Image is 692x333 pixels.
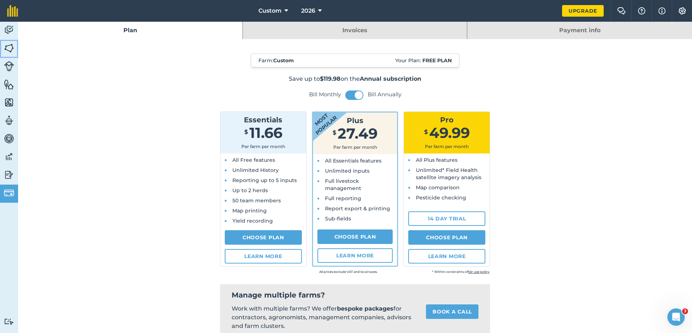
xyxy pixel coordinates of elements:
small: All prices exclude VAT and local taxes. [265,268,377,275]
span: Unlimited History [232,167,279,173]
img: svg+xml;base64,PHN2ZyB4bWxucz0iaHR0cDovL3d3dy53My5vcmcvMjAwMC9zdmciIHdpZHRoPSI1NiIgaGVpZ2h0PSI2MC... [4,97,14,108]
span: Custom [258,7,282,15]
span: All Free features [232,157,275,163]
img: Two speech bubbles overlapping with the left bubble in the forefront [617,7,626,14]
span: Sub-fields [325,215,351,222]
strong: Custom [273,57,294,64]
span: Map comparison [416,184,460,191]
img: svg+xml;base64,PD94bWwgdmVyc2lvbj0iMS4wIiBlbmNvZGluZz0idXRmLTgiPz4KPCEtLSBHZW5lcmF0b3I6IEFkb2JlIE... [4,151,14,162]
span: Your Plan: [395,57,452,64]
label: Bill Annually [368,91,401,98]
p: Work with multiple farms? We offer for contractors, agronomists, management companies, advisors a... [232,304,414,330]
span: Pro [440,115,453,124]
strong: Most popular [291,92,351,147]
span: Farm : [258,57,294,64]
img: svg+xml;base64,PD94bWwgdmVyc2lvbj0iMS4wIiBlbmNvZGluZz0idXRmLTgiPz4KPCEtLSBHZW5lcmF0b3I6IEFkb2JlIE... [4,61,14,71]
img: A cog icon [678,7,687,14]
small: * Within constraints of . [377,268,490,275]
img: svg+xml;base64,PD94bWwgdmVyc2lvbj0iMS4wIiBlbmNvZGluZz0idXRmLTgiPz4KPCEtLSBHZW5lcmF0b3I6IEFkb2JlIE... [4,133,14,144]
img: svg+xml;base64,PD94bWwgdmVyc2lvbj0iMS4wIiBlbmNvZGluZz0idXRmLTgiPz4KPCEtLSBHZW5lcmF0b3I6IEFkb2JlIE... [4,318,14,325]
a: Learn more [317,248,393,263]
span: Up to 2 herds [232,187,268,194]
span: Report export & printing [325,205,390,212]
span: 49.99 [429,124,470,142]
span: Yield recording [232,218,273,224]
span: All Plus features [416,157,457,163]
img: svg+xml;base64,PHN2ZyB4bWxucz0iaHR0cDovL3d3dy53My5vcmcvMjAwMC9zdmciIHdpZHRoPSIxNyIgaGVpZ2h0PSIxNy... [658,7,666,15]
span: $ [424,128,428,135]
img: svg+xml;base64,PD94bWwgdmVyc2lvbj0iMS4wIiBlbmNvZGluZz0idXRmLTgiPz4KPCEtLSBHZW5lcmF0b3I6IEFkb2JlIE... [4,115,14,126]
strong: $119.98 [320,75,341,82]
a: Invoices [243,22,467,39]
iframe: Intercom live chat [667,308,685,326]
strong: bespoke packages [337,305,393,312]
span: Unlimited* Field Health satellite imagery analysis [416,167,481,181]
img: svg+xml;base64,PHN2ZyB4bWxucz0iaHR0cDovL3d3dy53My5vcmcvMjAwMC9zdmciIHdpZHRoPSI1NiIgaGVpZ2h0PSI2MC... [4,43,14,54]
span: All Essentials features [325,157,381,164]
a: Plan [18,22,242,39]
a: fair use policy [468,270,489,274]
span: Unlimited inputs [325,168,370,174]
a: 14 day trial [408,211,485,226]
a: Choose Plan [317,229,393,244]
span: $ [333,129,336,136]
strong: Annual subscription [360,75,421,82]
span: Full livestock management [325,178,361,191]
span: 50 team members [232,197,281,204]
img: svg+xml;base64,PD94bWwgdmVyc2lvbj0iMS4wIiBlbmNvZGluZz0idXRmLTgiPz4KPCEtLSBHZW5lcmF0b3I6IEFkb2JlIE... [4,25,14,35]
span: Reporting up to 5 inputs [232,177,297,184]
span: Essentials [244,115,282,124]
span: 3 [682,308,688,314]
img: A question mark icon [637,7,646,14]
img: svg+xml;base64,PHN2ZyB4bWxucz0iaHR0cDovL3d3dy53My5vcmcvMjAwMC9zdmciIHdpZHRoPSI1NiIgaGVpZ2h0PSI2MC... [4,79,14,90]
span: Per farm per month [241,144,285,149]
img: svg+xml;base64,PD94bWwgdmVyc2lvbj0iMS4wIiBlbmNvZGluZz0idXRmLTgiPz4KPCEtLSBHZW5lcmF0b3I6IEFkb2JlIE... [4,169,14,180]
span: 11.66 [249,124,282,142]
a: Choose Plan [225,230,302,245]
strong: Free plan [422,57,452,64]
label: Bill Monthly [309,91,341,98]
span: Map printing [232,207,267,214]
span: Plus [347,116,363,125]
span: Per farm per month [425,144,469,149]
a: Choose Plan [408,230,485,245]
span: 2026 [301,7,315,15]
span: Pesticide checking [416,194,466,201]
span: $ [244,128,248,135]
a: Payment info [467,22,692,39]
a: Book a call [426,304,478,319]
span: Full reporting [325,195,361,202]
a: Learn more [408,249,485,264]
img: svg+xml;base64,PD94bWwgdmVyc2lvbj0iMS4wIiBlbmNvZGluZz0idXRmLTgiPz4KPCEtLSBHZW5lcmF0b3I6IEFkb2JlIE... [4,188,14,198]
a: Learn more [225,249,302,264]
span: 27.49 [338,125,377,142]
a: Upgrade [562,5,604,17]
span: Per farm per month [333,144,377,150]
p: Save up to on the [171,75,540,83]
h2: Manage multiple farms? [232,290,478,300]
img: fieldmargin Logo [7,5,18,17]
